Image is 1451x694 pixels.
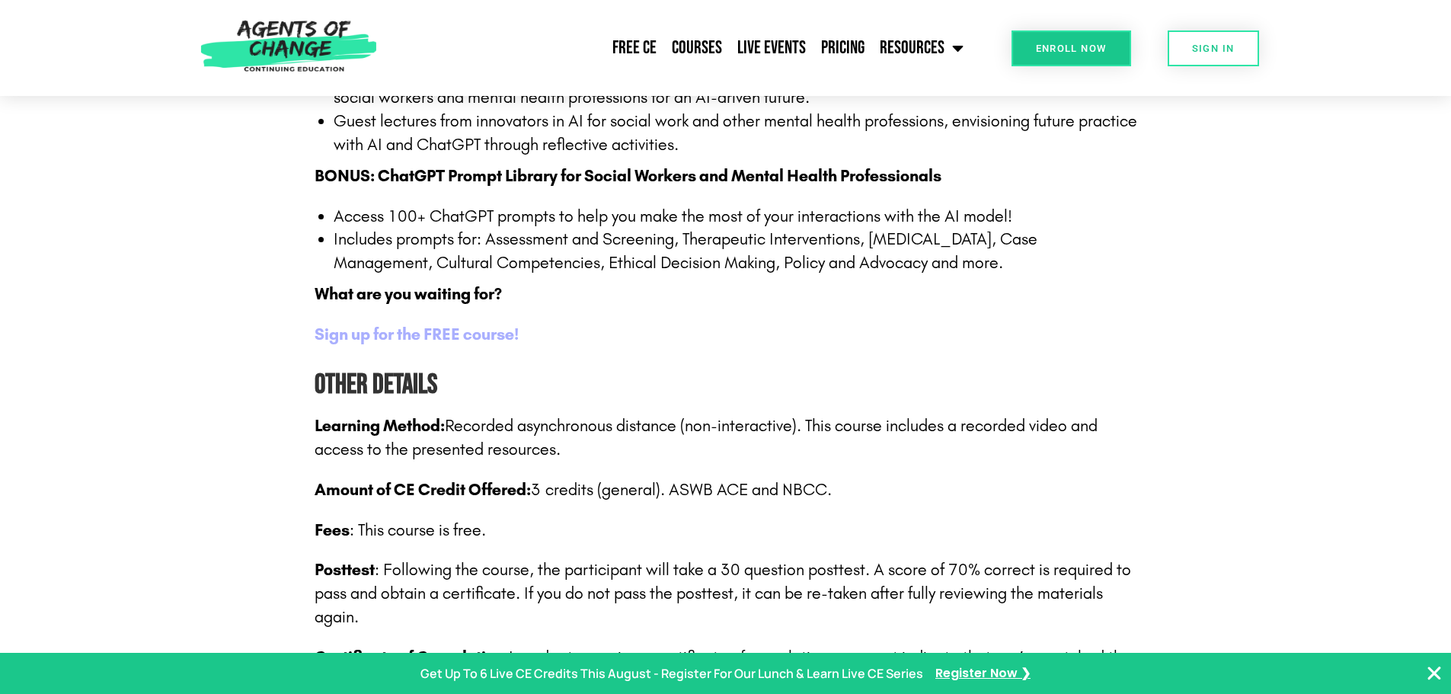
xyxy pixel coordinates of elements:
a: Live Events [730,29,813,67]
span: Fees [315,520,350,540]
span: Recorded asynchronous distance (non-interactive). This course includes a recorded video and acces... [315,416,1098,459]
p: 3 credits (general). ASWB ACE and NBCC. [315,478,1137,502]
a: Free CE [605,29,664,67]
a: Courses [664,29,730,67]
a: Enroll Now [1012,30,1131,66]
p: Get Up To 6 Live CE Credits This August - Register For Our Lunch & Learn Live CE Series [420,663,923,685]
strong: What are you waiting for? [315,284,502,304]
li: Access 100+ ChatGPT prompts to help you make the most of your interactions with the AI model! [334,205,1137,229]
span: SIGN IN [1192,43,1235,53]
nav: Menu [385,29,971,67]
b: Posttest [315,560,375,580]
span: Certificate of Completion [315,648,504,667]
b: Learning Method: [315,416,445,436]
a: SIGN IN [1168,30,1259,66]
b: Other Details [315,369,437,401]
a: Pricing [813,29,872,67]
a: Sign up for the FREE course! [315,325,519,344]
p: In order to receive a certificate of completion, you must indicate that you’ve watched the entire... [315,646,1137,693]
strong: BONUS: ChatGPT Prompt Library for Social Workers and Mental Health Professionals [315,166,941,186]
span: : Following the course, the participant will take a 30 question posttest. A score of 70% correct ... [315,560,1131,627]
span: : This course is free. [315,520,486,540]
li: Guest lectures from innovators in AI for social work and other mental health professions, envisio... [334,110,1137,157]
a: Register Now ❯ [935,663,1031,685]
span: : [504,648,509,667]
span: Enroll Now [1036,43,1107,53]
a: Resources [872,29,971,67]
li: Includes prompts for: Assessment and Screening, Therapeutic Interventions, [MEDICAL_DATA], Case M... [334,228,1137,275]
span: Amount of CE Credit Offered: [315,480,531,500]
button: Close Banner [1425,664,1443,683]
